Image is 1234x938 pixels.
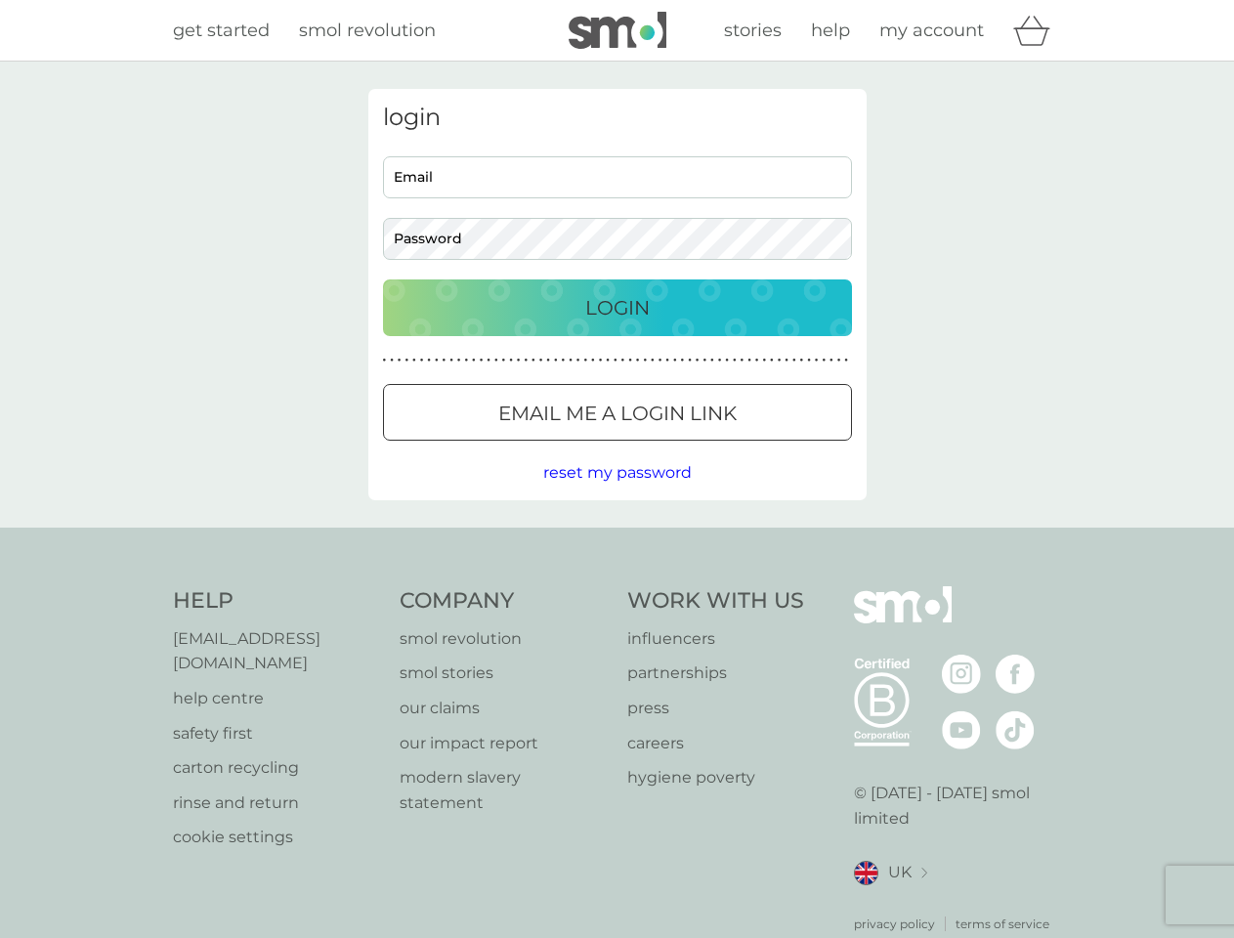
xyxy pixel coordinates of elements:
[681,356,685,365] p: ●
[498,398,737,429] p: Email me a login link
[942,710,981,749] img: visit the smol Youtube page
[585,292,650,323] p: Login
[724,17,782,45] a: stories
[457,356,461,365] p: ●
[569,12,666,49] img: smol
[400,696,608,721] a: our claims
[710,356,714,365] p: ●
[546,356,550,365] p: ●
[173,17,270,45] a: get started
[554,356,558,365] p: ●
[996,655,1035,694] img: visit the smol Facebook page
[627,765,804,790] a: hygiene poverty
[173,586,381,617] h4: Help
[583,356,587,365] p: ●
[383,384,852,441] button: Email me a login link
[543,463,692,482] span: reset my password
[879,20,984,41] span: my account
[627,626,804,652] a: influencers
[696,356,700,365] p: ●
[651,356,655,365] p: ●
[718,356,722,365] p: ●
[725,356,729,365] p: ●
[921,868,927,878] img: select a new location
[673,356,677,365] p: ●
[383,356,387,365] p: ●
[762,356,766,365] p: ●
[539,356,543,365] p: ●
[792,356,796,365] p: ●
[614,356,617,365] p: ●
[173,686,381,711] a: help centre
[627,661,804,686] a: partnerships
[173,20,270,41] span: get started
[517,356,521,365] p: ●
[173,755,381,781] a: carton recycling
[942,655,981,694] img: visit the smol Instagram page
[741,356,745,365] p: ●
[811,20,850,41] span: help
[770,356,774,365] p: ●
[443,356,447,365] p: ●
[472,356,476,365] p: ●
[627,731,804,756] p: careers
[412,356,416,365] p: ●
[888,860,912,885] span: UK
[996,710,1035,749] img: visit the smol Tiktok page
[173,790,381,816] a: rinse and return
[173,626,381,676] p: [EMAIL_ADDRESS][DOMAIN_NAME]
[815,356,819,365] p: ●
[400,765,608,815] a: modern slavery statement
[628,356,632,365] p: ●
[807,356,811,365] p: ●
[299,17,436,45] a: smol revolution
[494,356,498,365] p: ●
[854,861,878,885] img: UK flag
[173,825,381,850] a: cookie settings
[173,721,381,746] a: safety first
[724,20,782,41] span: stories
[844,356,848,365] p: ●
[785,356,788,365] p: ●
[299,20,436,41] span: smol revolution
[569,356,573,365] p: ●
[854,915,935,933] a: privacy policy
[659,356,662,365] p: ●
[636,356,640,365] p: ●
[427,356,431,365] p: ●
[524,356,528,365] p: ●
[702,356,706,365] p: ●
[747,356,751,365] p: ●
[956,915,1049,933] p: terms of service
[665,356,669,365] p: ●
[562,356,566,365] p: ●
[543,460,692,486] button: reset my password
[532,356,535,365] p: ●
[400,661,608,686] a: smol stories
[599,356,603,365] p: ●
[400,586,608,617] h4: Company
[606,356,610,365] p: ●
[811,17,850,45] a: help
[383,279,852,336] button: Login
[627,696,804,721] p: press
[480,356,484,365] p: ●
[576,356,580,365] p: ●
[404,356,408,365] p: ●
[591,356,595,365] p: ●
[621,356,625,365] p: ●
[400,731,608,756] a: our impact report
[1013,11,1062,50] div: basket
[837,356,841,365] p: ●
[400,626,608,652] a: smol revolution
